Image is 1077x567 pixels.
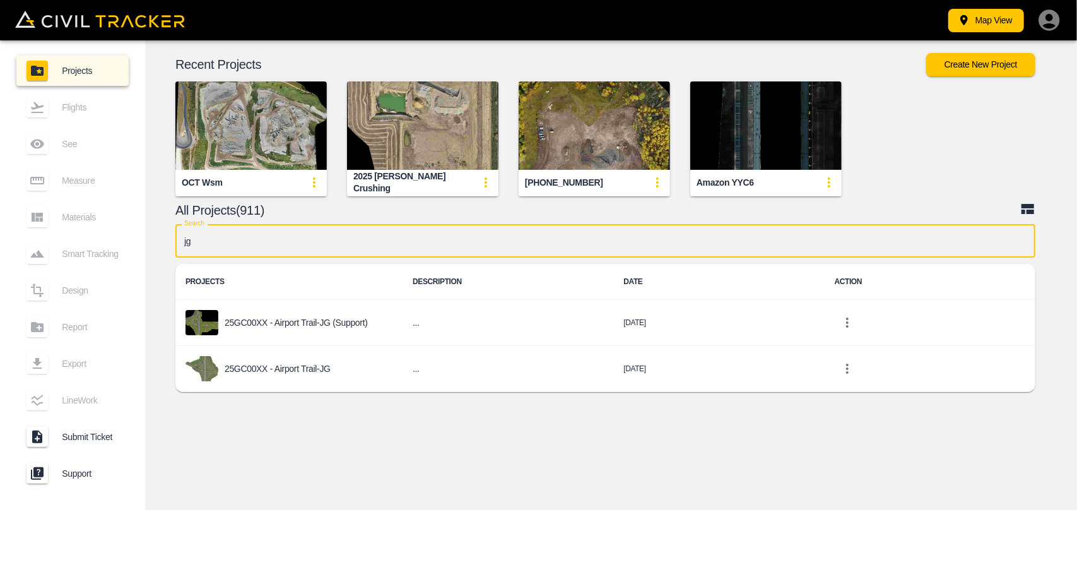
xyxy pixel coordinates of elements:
[175,264,1035,392] table: project-list-table
[62,432,119,442] span: Submit Ticket
[613,300,824,346] td: [DATE]
[825,264,1035,300] th: ACTION
[15,11,185,28] img: Civil Tracker
[613,264,824,300] th: DATE
[519,81,670,170] img: 2944-25-005
[413,361,603,377] h6: ...
[225,318,368,328] p: 25GC00XX - Airport Trail-JG (Support)
[473,170,498,195] button: update-card-details
[302,170,327,195] button: update-card-details
[690,81,842,170] img: Amazon YYC6
[613,346,824,392] td: [DATE]
[62,469,119,479] span: Support
[62,66,119,76] span: Projects
[175,264,403,300] th: PROJECTS
[16,422,129,452] a: Submit Ticket
[182,177,223,189] div: OCT wsm
[353,170,473,194] div: 2025 [PERSON_NAME] Crushing
[185,356,218,381] img: project-image
[926,53,1035,76] button: Create New Project
[175,81,327,170] img: OCT wsm
[525,177,603,189] div: [PHONE_NUMBER]
[697,177,754,189] div: Amazon YYC6
[816,170,842,195] button: update-card-details
[175,59,926,69] p: Recent Projects
[645,170,670,195] button: update-card-details
[16,458,129,489] a: Support
[413,315,603,331] h6: ...
[175,205,1020,215] p: All Projects(911)
[16,56,129,86] a: Projects
[347,81,498,170] img: 2025 Dingman Crushing
[225,364,331,374] p: 25GC00XX - Airport Trail-JG
[948,9,1024,32] button: Map View
[403,264,613,300] th: DESCRIPTION
[185,310,218,335] img: project-image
